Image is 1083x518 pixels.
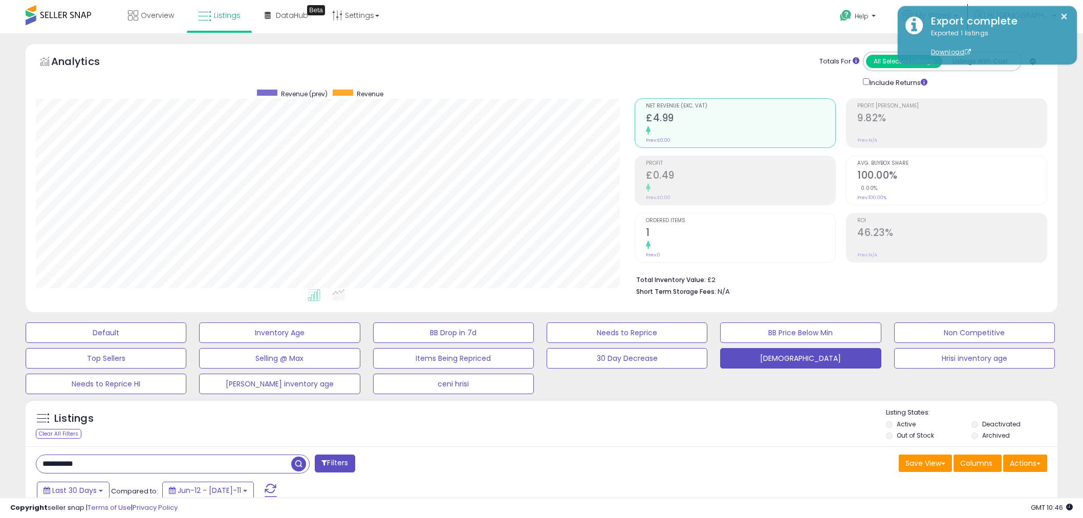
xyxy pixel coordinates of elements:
[646,103,835,109] span: Net Revenue (Exc. VAT)
[26,348,186,369] button: Top Sellers
[178,485,241,495] span: Jun-12 - [DATE]-11
[111,486,158,496] span: Compared to:
[1060,10,1068,23] button: ×
[857,218,1047,224] span: ROI
[646,195,670,201] small: Prev: £0.00
[10,503,48,512] strong: Copyright
[857,112,1047,126] h2: 9.82%
[720,348,881,369] button: [DEMOGRAPHIC_DATA]
[1003,455,1047,472] button: Actions
[214,10,241,20] span: Listings
[373,322,534,343] button: BB Drop in 7d
[51,54,120,71] h5: Analytics
[923,29,1069,57] div: Exported 1 listings.
[857,169,1047,183] h2: 100.00%
[720,322,881,343] button: BB Price Below Min
[141,10,174,20] span: Overview
[281,90,328,98] span: Revenue (prev)
[646,218,835,224] span: Ordered Items
[357,90,383,98] span: Revenue
[547,322,707,343] button: Needs to Reprice
[886,408,1057,418] p: Listing States:
[857,227,1047,241] h2: 46.23%
[307,5,325,15] div: Tooltip anchor
[276,10,308,20] span: DataHub
[315,455,355,472] button: Filters
[636,273,1039,285] li: £2
[857,252,877,258] small: Prev: N/A
[37,482,110,499] button: Last 30 Days
[646,137,670,143] small: Prev: £0.00
[36,429,81,439] div: Clear All Filters
[646,112,835,126] h2: £4.99
[857,137,877,143] small: Prev: N/A
[199,348,360,369] button: Selling @ Max
[646,161,835,166] span: Profit
[982,431,1010,440] label: Archived
[839,9,852,22] i: Get Help
[718,287,730,296] span: N/A
[52,485,97,495] span: Last 30 Days
[931,48,971,56] a: Download
[1031,503,1073,512] span: 2025-08-11 10:46 GMT
[199,322,360,343] button: Inventory Age
[857,161,1047,166] span: Avg. Buybox Share
[547,348,707,369] button: 30 Day Decrease
[894,348,1055,369] button: Hrisi inventory age
[960,458,992,468] span: Columns
[857,103,1047,109] span: Profit [PERSON_NAME]
[866,55,942,68] button: All Selected Listings
[26,374,186,394] button: Needs to Reprice HI
[897,420,916,428] label: Active
[982,420,1021,428] label: Deactivated
[832,2,886,33] a: Help
[199,374,360,394] button: [PERSON_NAME] inventory age
[857,184,878,192] small: 0.00%
[646,252,660,258] small: Prev: 0
[819,57,859,67] div: Totals For
[26,322,186,343] button: Default
[10,503,178,513] div: seller snap | |
[162,482,254,499] button: Jun-12 - [DATE]-11
[923,14,1069,29] div: Export complete
[954,455,1002,472] button: Columns
[636,275,706,284] b: Total Inventory Value:
[897,431,934,440] label: Out of Stock
[857,195,886,201] small: Prev: 100.00%
[88,503,131,512] a: Terms of Use
[373,374,534,394] button: ceni hrisi
[636,287,716,296] b: Short Term Storage Fees:
[646,227,835,241] h2: 1
[646,169,835,183] h2: £0.49
[133,503,178,512] a: Privacy Policy
[855,12,869,20] span: Help
[894,322,1055,343] button: Non Competitive
[373,348,534,369] button: Items Being Repriced
[54,412,94,426] h5: Listings
[855,76,940,88] div: Include Returns
[899,455,952,472] button: Save View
